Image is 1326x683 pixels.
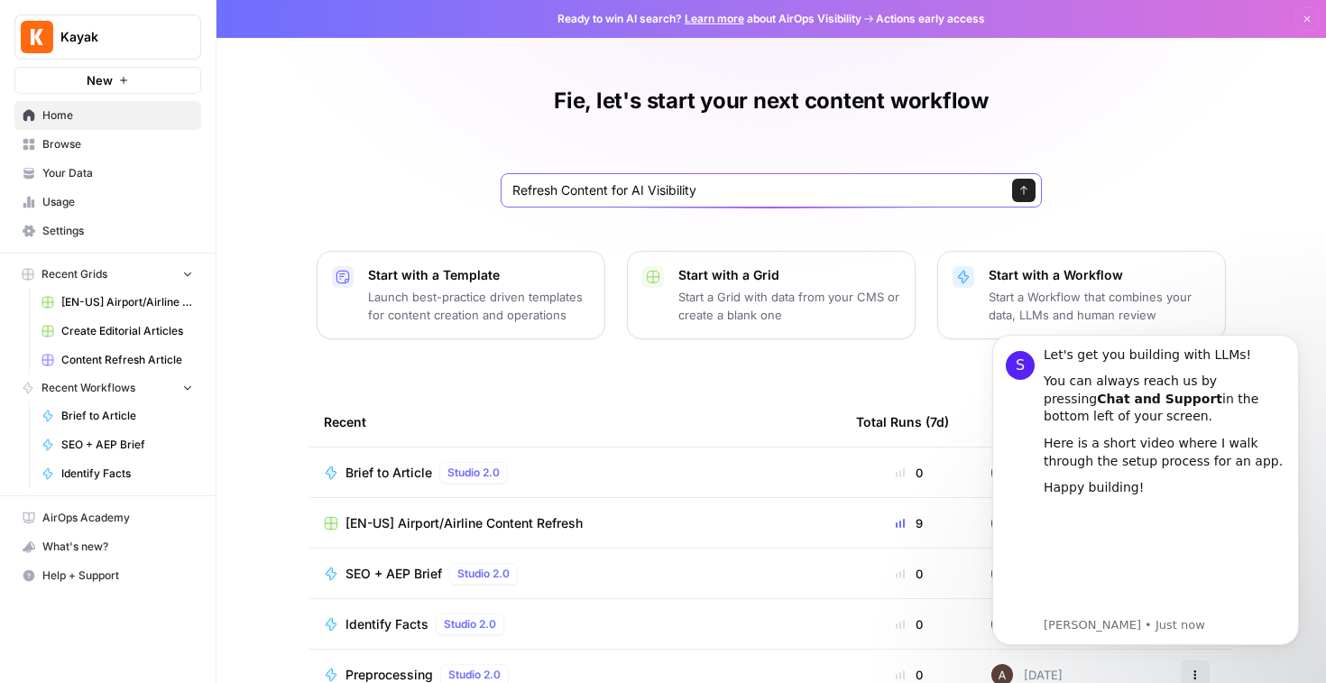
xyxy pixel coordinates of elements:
[14,130,201,159] a: Browse
[317,251,605,339] button: Start with a TemplateLaunch best-practice driven templates for content creation and operations
[61,408,193,424] span: Brief to Article
[42,194,193,210] span: Usage
[14,374,201,401] button: Recent Workflows
[324,462,827,484] a: Brief to ArticleStudio 2.0
[345,615,428,633] span: Identify Facts
[856,464,962,482] div: 0
[42,136,193,152] span: Browse
[678,266,900,284] p: Start with a Grid
[989,266,1211,284] p: Start with a Workflow
[856,514,962,532] div: 9
[33,317,201,346] a: Create Editorial Articles
[876,11,985,27] span: Actions early access
[368,288,590,324] p: Launch best-practice driven templates for content creation and operations
[345,464,432,482] span: Brief to Article
[60,28,170,46] span: Kayak
[368,266,590,284] p: Start with a Template
[42,510,193,526] span: AirOps Academy
[33,459,201,488] a: Identify Facts
[33,346,201,374] a: Content Refresh Article
[15,533,200,560] div: What's new?
[856,397,949,447] div: Total Runs (7d)
[41,380,135,396] span: Recent Workflows
[42,107,193,124] span: Home
[14,101,201,130] a: Home
[345,514,583,532] span: [EN-US] Airport/Airline Content Refresh
[856,565,962,583] div: 0
[324,514,827,532] a: [EN-US] Airport/Airline Content Refresh
[42,223,193,239] span: Settings
[21,21,53,53] img: Kayak Logo
[41,266,107,282] span: Recent Grids
[14,67,201,94] button: New
[61,352,193,368] span: Content Refresh Article
[14,561,201,590] button: Help + Support
[457,566,510,582] span: Studio 2.0
[444,616,496,632] span: Studio 2.0
[87,71,113,89] span: New
[42,568,193,584] span: Help + Support
[685,12,744,25] a: Learn more
[33,401,201,430] a: Brief to Article
[937,251,1226,339] button: Start with a WorkflowStart a Workflow that combines your data, LLMs and human review
[14,532,201,561] button: What's new?
[678,288,900,324] p: Start a Grid with data from your CMS or create a blank one
[61,294,193,310] span: [EN-US] Airport/Airline Content Refresh
[448,667,501,683] span: Studio 2.0
[14,14,201,60] button: Workspace: Kayak
[989,288,1211,324] p: Start a Workflow that combines your data, LLMs and human review
[33,430,201,459] a: SEO + AEP Brief
[78,198,320,307] iframe: youtube
[14,159,201,188] a: Your Data
[627,251,916,339] button: Start with a GridStart a Grid with data from your CMS or create a blank one
[78,309,320,326] p: Message from Steven, sent Just now
[14,503,201,532] a: AirOps Academy
[14,261,201,288] button: Recent Grids
[557,11,861,27] span: Ready to win AI search? about AirOps Visibility
[856,615,962,633] div: 0
[447,465,500,481] span: Studio 2.0
[512,181,994,199] input: What would you like to create today?
[965,308,1326,674] iframe: Intercom notifications message
[324,563,827,585] a: SEO + AEP BriefStudio 2.0
[345,565,442,583] span: SEO + AEP Brief
[61,466,193,482] span: Identify Facts
[61,323,193,339] span: Create Editorial Articles
[324,397,827,447] div: Recent
[14,188,201,217] a: Usage
[61,437,193,453] span: SEO + AEP Brief
[42,165,193,181] span: Your Data
[554,87,989,115] h1: Fie, let's start your next content workflow
[324,614,827,635] a: Identify FactsStudio 2.0
[33,288,201,317] a: [EN-US] Airport/Airline Content Refresh
[14,217,201,245] a: Settings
